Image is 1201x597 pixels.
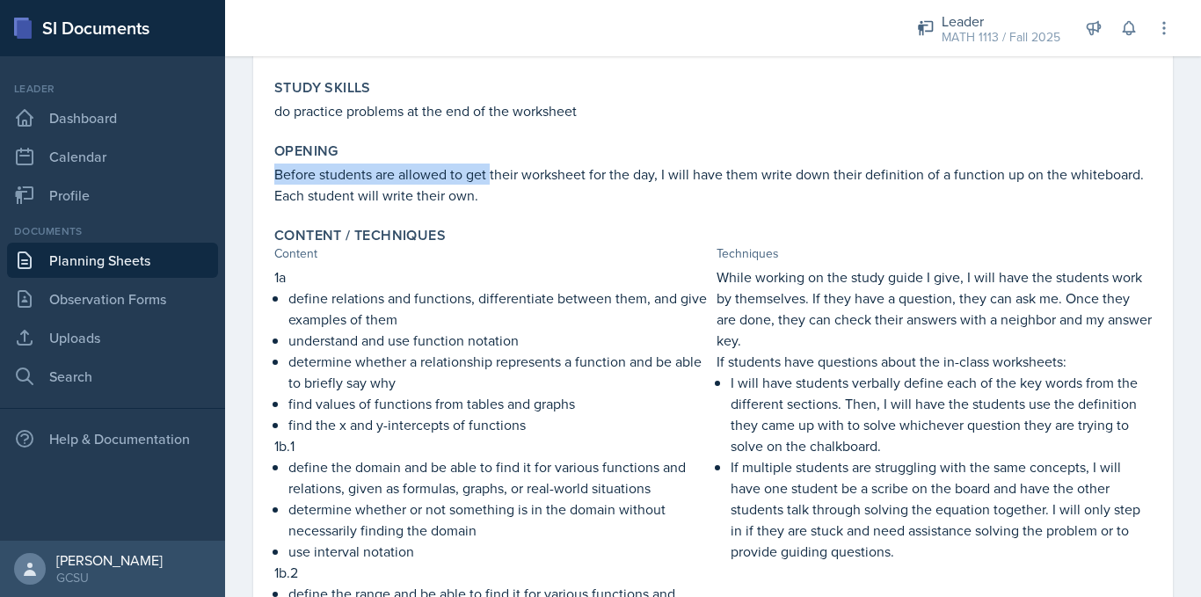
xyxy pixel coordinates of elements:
a: Profile [7,178,218,213]
div: Content [274,244,710,263]
div: MATH 1113 / Fall 2025 [942,28,1060,47]
div: Help & Documentation [7,421,218,456]
label: Opening [274,142,338,160]
p: I will have students verbally define each of the key words from the different sections. Then, I w... [731,372,1152,456]
p: While working on the study guide I give, I will have the students work by themselves. If they hav... [717,266,1152,351]
label: Study Skills [274,79,371,97]
div: Documents [7,223,218,239]
a: Search [7,359,218,394]
p: find values of functions from tables and graphs [288,393,710,414]
a: Calendar [7,139,218,174]
p: If multiple students are struggling with the same concepts, I will have one student be a scribe o... [731,456,1152,562]
a: Dashboard [7,100,218,135]
p: 1b.2 [274,562,710,583]
a: Observation Forms [7,281,218,317]
p: determine whether or not something is in the domain without necessarily finding the domain [288,499,710,541]
a: Uploads [7,320,218,355]
p: Before students are allowed to get their worksheet for the day, I will have them write down their... [274,164,1152,206]
div: Techniques [717,244,1152,263]
p: understand and use function notation [288,330,710,351]
label: Content / Techniques [274,227,446,244]
p: use interval notation [288,541,710,562]
div: Leader [942,11,1060,32]
p: If students have questions about the in-class worksheets: [717,351,1152,372]
p: determine whether a relationship represents a function and be able to briefly say why [288,351,710,393]
p: define relations and functions, differentiate between them, and give examples of them [288,288,710,330]
div: Leader [7,81,218,97]
div: GCSU [56,569,163,586]
p: do practice problems at the end of the worksheet [274,100,1152,121]
a: Planning Sheets [7,243,218,278]
p: find the x and y-intercepts of functions [288,414,710,435]
p: define the domain and be able to find it for various functions and relations, given as formulas, ... [288,456,710,499]
p: 1b.1 [274,435,710,456]
div: [PERSON_NAME] [56,551,163,569]
p: 1a [274,266,710,288]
